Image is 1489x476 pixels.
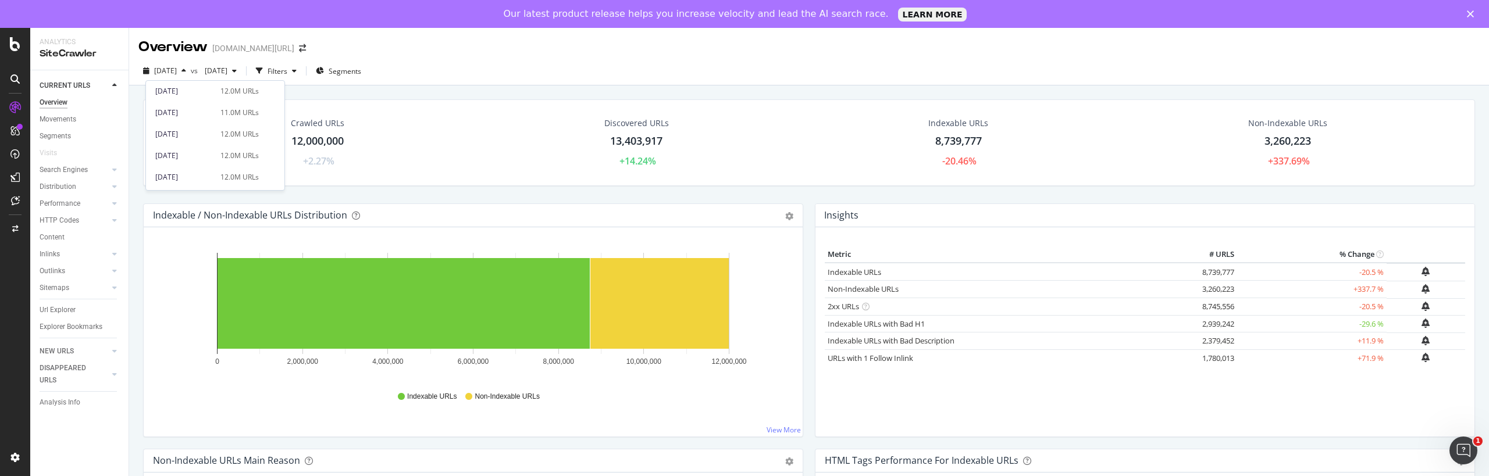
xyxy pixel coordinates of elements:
div: [DATE] [155,86,213,96]
div: HTML Tags Performance for Indexable URLs [825,454,1018,466]
span: vs [191,66,200,76]
div: Sitemaps [40,282,69,294]
div: [DATE] [155,172,213,182]
a: NEW URLS [40,345,109,357]
div: Non-Indexable URLs Main Reason [153,454,300,466]
div: bell-plus [1422,302,1430,311]
td: 8,745,556 [1177,298,1237,316]
a: Segments [40,130,120,142]
div: 12.0M URLs [220,129,259,139]
text: 12,000,000 [711,357,746,366]
div: bell-plus [1422,353,1430,362]
td: -20.5 % [1237,263,1387,281]
a: Non-Indexable URLs [828,284,899,294]
div: Search Engines [40,164,88,176]
td: +71.9 % [1237,349,1387,367]
td: 8,739,777 [1177,263,1237,281]
div: Distribution [40,181,76,193]
td: 3,260,223 [1177,281,1237,298]
div: Analysis Info [40,396,80,409]
div: Visits [40,147,57,159]
a: Movements [40,113,120,126]
td: 1,780,013 [1177,349,1237,367]
td: 2,939,242 [1177,315,1237,332]
div: SiteCrawler [40,47,119,60]
span: 2025 Aug. 8th [154,66,177,76]
a: Outlinks [40,265,109,277]
div: Discovered URLs [604,117,669,129]
div: 3,260,223 [1264,134,1311,149]
div: Analytics [40,37,119,47]
th: % Change [1237,246,1387,263]
a: Visits [40,147,69,159]
text: 8,000,000 [543,357,574,366]
td: +11.9 % [1237,332,1387,350]
div: bell-plus [1422,318,1430,328]
text: 4,000,000 [372,357,404,366]
a: Search Engines [40,164,109,176]
a: HTTP Codes [40,214,109,227]
div: +2.27% [303,155,334,168]
div: Crawled URLs [291,117,344,129]
div: -20.46% [942,155,977,168]
a: Inlinks [40,248,109,260]
td: -29.6 % [1237,315,1387,332]
th: Metric [825,246,1177,263]
td: -20.5 % [1237,298,1387,316]
div: Movements [40,113,76,126]
text: 6,000,000 [458,357,489,366]
div: gear [785,212,793,220]
span: 1 [1473,436,1483,446]
button: Filters [251,62,301,80]
span: Non-Indexable URLs [475,392,539,402]
div: [DATE] [155,108,213,118]
div: 13,403,917 [610,134,662,149]
a: Sitemaps [40,282,109,294]
a: Distribution [40,181,109,193]
a: View More [767,425,801,435]
a: Performance [40,198,109,210]
div: Overview [138,37,208,57]
div: CURRENT URLS [40,80,90,92]
div: DISAPPEARED URLS [40,362,98,386]
div: +337.69% [1268,155,1310,168]
div: Non-Indexable URLs [1248,117,1327,129]
a: Indexable URLs with Bad H1 [828,318,925,329]
div: Segments [40,130,71,142]
div: 8,739,777 [935,134,982,149]
svg: A chart. [153,246,793,381]
a: URLs with 1 Follow Inlink [828,353,913,363]
a: Content [40,231,120,244]
a: Indexable URLs [828,267,881,277]
text: 10,000,000 [626,357,661,366]
a: Url Explorer [40,304,120,316]
div: 11.0M URLs [220,108,259,118]
div: Indexable / Non-Indexable URLs Distribution [153,209,347,221]
a: Indexable URLs with Bad Description [828,335,954,346]
td: +337.7 % [1237,281,1387,298]
td: 2,379,452 [1177,332,1237,350]
button: Segments [311,62,366,80]
div: [DATE] [155,129,213,139]
div: Content [40,231,65,244]
div: bell-plus [1422,284,1430,294]
div: Performance [40,198,80,210]
div: bell-plus [1422,336,1430,345]
div: Explorer Bookmarks [40,321,102,333]
div: bell-plus [1422,267,1430,276]
div: NEW URLS [40,345,74,357]
div: Indexable URLs [928,117,988,129]
a: CURRENT URLS [40,80,109,92]
h4: Insights [824,207,859,223]
div: 12.0M URLs [220,151,259,161]
a: Analysis Info [40,396,120,409]
button: [DATE] [138,62,191,80]
div: 12.0M URLs [220,172,259,182]
span: Indexable URLs [407,392,457,402]
div: arrow-right-arrow-left [299,44,306,52]
a: LEARN MORE [898,8,967,22]
span: Segments [329,66,361,76]
text: 0 [215,357,219,366]
button: [DATE] [200,62,241,80]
